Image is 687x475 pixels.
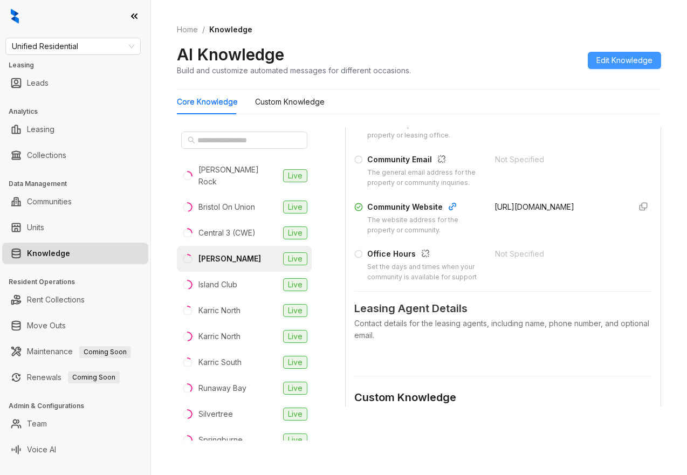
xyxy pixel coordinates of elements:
span: Edit Knowledge [596,54,652,66]
li: Team [2,413,148,435]
li: Voice AI [2,439,148,460]
a: Leads [27,72,49,94]
span: Live [283,356,307,369]
span: Live [283,408,307,421]
h3: Analytics [9,107,150,116]
li: Maintenance [2,341,148,362]
li: Collections [2,144,148,166]
span: Live [283,304,307,317]
a: Team [27,413,47,435]
div: Office Hours [367,248,482,262]
div: Build and customize automated messages for different occasions. [177,65,411,76]
a: Collections [27,144,66,166]
h3: Resident Operations [9,277,150,287]
li: Communities [2,191,148,212]
div: Silvertree [198,408,233,420]
span: Knowledge [209,25,252,34]
button: Edit Knowledge [588,52,661,69]
li: Leads [2,72,148,94]
span: Coming Soon [68,371,120,383]
h3: Admin & Configurations [9,401,150,411]
a: Knowledge [27,243,70,264]
span: Live [283,382,307,395]
a: Voice AI [27,439,56,460]
div: The contact phone number for the property or leasing office. [367,120,482,141]
div: [PERSON_NAME] [198,253,261,265]
h2: AI Knowledge [177,44,284,65]
span: search [188,136,195,144]
span: Coming Soon [79,346,131,358]
div: The general email address for the property or community inquiries. [367,168,482,188]
div: The website address for the property or community. [367,215,482,236]
div: Karric North [198,305,241,316]
span: Live [283,169,307,182]
span: [URL][DOMAIN_NAME] [494,202,574,211]
div: Core Knowledge [177,96,238,108]
a: Home [175,24,200,36]
div: Karric South [198,356,242,368]
h3: Data Management [9,179,150,189]
div: Not Specified [495,154,623,166]
span: Leasing Agent Details [354,300,652,317]
li: Knowledge [2,243,148,264]
a: Communities [27,191,72,212]
img: logo [11,9,19,24]
span: Live [283,433,307,446]
div: Community Website [367,201,482,215]
div: Set the days and times when your community is available for support [367,262,482,283]
a: Leasing [27,119,54,140]
a: Rent Collections [27,289,85,311]
span: Unified Residential [12,38,134,54]
a: Move Outs [27,315,66,336]
li: Leasing [2,119,148,140]
div: Bristol On Union [198,201,255,213]
li: Rent Collections [2,289,148,311]
li: Renewals [2,367,148,388]
li: Move Outs [2,315,148,336]
span: Live [283,201,307,214]
div: Contact details for the leasing agents, including name, phone number, and optional email. [354,318,652,341]
span: Live [283,278,307,291]
div: Central 3 (CWE) [198,227,256,239]
span: Live [283,252,307,265]
div: Springburne [198,434,243,446]
div: Additional details related to General Info that isn't included in the forms above. [354,406,652,418]
div: Not Specified [495,248,623,260]
span: Live [283,330,307,343]
div: Island Club [198,279,237,291]
div: Custom Knowledge [354,389,652,406]
h3: Leasing [9,60,150,70]
div: Community Email [367,154,482,168]
div: [PERSON_NAME] Rock [198,164,279,188]
a: RenewalsComing Soon [27,367,120,388]
div: Karric North [198,331,241,342]
li: Units [2,217,148,238]
div: Runaway Bay [198,382,246,394]
a: Units [27,217,44,238]
div: Custom Knowledge [255,96,325,108]
span: Live [283,226,307,239]
li: / [202,24,205,36]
